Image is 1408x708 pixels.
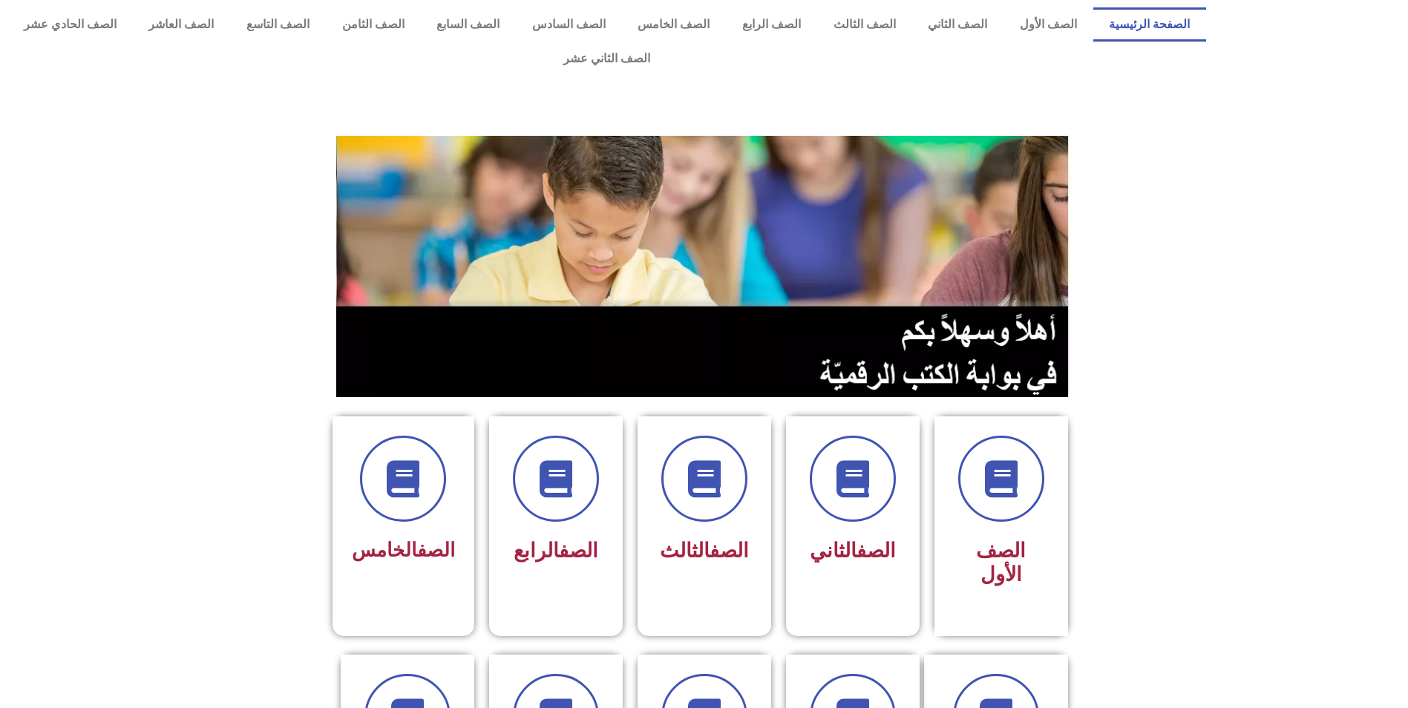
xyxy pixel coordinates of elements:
[726,7,817,42] a: الصف الرابع
[810,539,896,563] span: الثاني
[133,7,231,42] a: الصف العاشر
[559,539,598,563] a: الصف
[1003,7,1093,42] a: الصف الأول
[420,7,516,42] a: الصف السابع
[417,539,455,561] a: الصف
[516,7,622,42] a: الصف السادس
[710,539,749,563] a: الصف
[230,7,326,42] a: الصف التاسع
[976,539,1026,586] span: الصف الأول
[7,42,1206,76] a: الصف الثاني عشر
[857,539,896,563] a: الصف
[7,7,133,42] a: الصف الحادي عشر
[514,539,598,563] span: الرابع
[326,7,421,42] a: الصف الثامن
[817,7,912,42] a: الصف الثالث
[911,7,1003,42] a: الصف الثاني
[622,7,727,42] a: الصف الخامس
[1093,7,1207,42] a: الصفحة الرئيسية
[660,539,749,563] span: الثالث
[352,539,455,561] span: الخامس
